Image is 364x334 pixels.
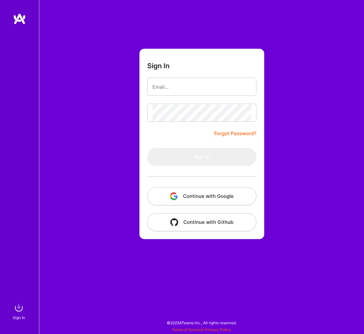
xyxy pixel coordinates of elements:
button: Continue with Github [147,213,256,231]
div: Sign In [13,314,25,321]
img: icon [170,218,178,226]
a: Forgot Password? [214,130,256,137]
img: logo [13,13,26,25]
button: Continue with Google [147,187,256,205]
a: sign inSign In [14,301,25,321]
span: | [172,327,231,332]
input: Email... [152,79,251,95]
a: Privacy Policy [205,327,231,332]
img: icon [170,192,178,200]
a: Terms of Service [172,327,202,332]
div: © 2025 ATeams Inc., All rights reserved. [39,315,364,331]
img: sign in [12,301,25,314]
h3: Sign In [147,62,170,70]
button: Sign In [147,148,256,166]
